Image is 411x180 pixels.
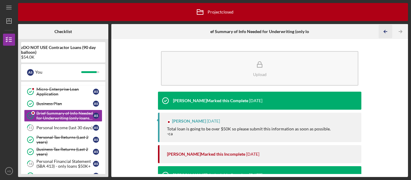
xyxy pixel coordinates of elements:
div: A S [93,113,99,119]
div: Project closed [193,5,233,20]
a: 11Personal Income (last 30 days)AS [24,122,102,134]
div: A S [27,69,34,76]
time: 2022-01-26 15:58 [249,98,262,103]
div: A S [93,137,99,143]
div: Brief Summary of Info Needed for Underwriting (only loans $50K+) [36,111,93,121]
div: $54.0K [21,55,105,59]
time: 2022-01-11 22:04 [249,173,262,178]
time: 2022-01-15 00:23 [207,119,220,124]
div: Micro-Enterprise Loan Application [36,87,93,96]
div: Collateral Documents [36,173,93,178]
a: Micro-Enterprise Loan ApplicationAS [24,86,102,98]
div: You [35,67,81,77]
a: 14Personal Financial Statement (SBA 413) - only loans $50K+AS [24,158,102,170]
a: Business Tax Returns (Last 2 years)AS [24,146,102,158]
time: 2022-01-15 00:22 [246,152,259,157]
tspan: 11 [29,126,32,130]
a: Personal Tax Returns (Last 2 years)AS [24,134,102,146]
div: A S [93,149,99,155]
div: A S [93,161,99,167]
div: Business Tax Returns (Last 2 years) [36,147,93,157]
div: [PERSON_NAME] [172,119,206,124]
tspan: 14 [29,162,32,166]
b: Checklist [54,29,72,34]
div: Personal Income (last 30 days) [36,125,93,130]
div: A S [93,89,99,95]
div: Business Plan [36,101,93,106]
a: Brief Summary of Info Needed for Underwriting (only loans $50K+)AS [24,110,102,122]
div: A S [93,101,99,107]
button: AS [3,165,15,177]
div: [PERSON_NAME] Marked this Complete [173,98,248,103]
div: A S [93,173,99,179]
div: Personal Financial Statement (SBA 413) - only loans $50K+ [36,159,93,169]
div: Upload [253,72,267,77]
text: AS [7,169,11,173]
div: Personal Tax Returns (Last 2 years) [36,135,93,145]
div: Total loan is going to be over $50K so please submit this information as soon as possible. -ca [167,127,331,136]
button: Upload [161,51,358,86]
div: A S [93,125,99,131]
div: [PERSON_NAME] Marked this Complete [173,173,248,178]
div: [PERSON_NAME] Marked this Incomplete [167,152,245,157]
a: Business PlanAS [24,98,102,110]
b: Brief Summary of Info Needed for Underwriting (only loans $50K+) [205,29,330,34]
b: zDO NOT USE Contractor Loans (90 day balloon) [21,45,105,55]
